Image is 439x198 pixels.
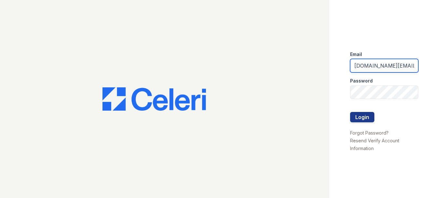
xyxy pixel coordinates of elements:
[350,51,362,58] label: Email
[102,87,206,111] img: CE_Logo_Blue-a8612792a0a2168367f1c8372b55b34899dd931a85d93a1a3d3e32e68fde9ad4.png
[350,138,399,151] a: Resend Verify Account Information
[350,78,373,84] label: Password
[350,112,374,122] button: Login
[350,130,389,136] a: Forgot Password?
